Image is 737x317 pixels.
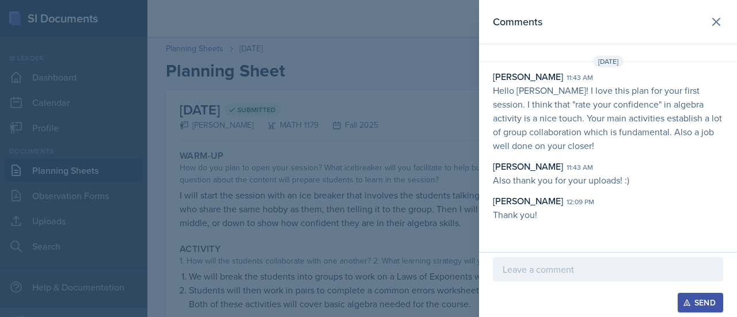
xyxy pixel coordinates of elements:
[493,14,542,30] h2: Comments
[493,83,723,152] p: Hello [PERSON_NAME]! I love this plan for your first session. I think that "rate your confidence"...
[567,197,594,207] div: 12:09 pm
[567,72,593,83] div: 11:43 am
[493,159,563,173] div: [PERSON_NAME]
[593,56,624,67] span: [DATE]
[567,162,593,173] div: 11:43 am
[685,298,716,307] div: Send
[493,194,563,208] div: [PERSON_NAME]
[493,70,563,83] div: [PERSON_NAME]
[678,293,723,312] button: Send
[493,173,723,187] p: Also thank you for your uploads! :)
[493,208,723,221] p: Thank you!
